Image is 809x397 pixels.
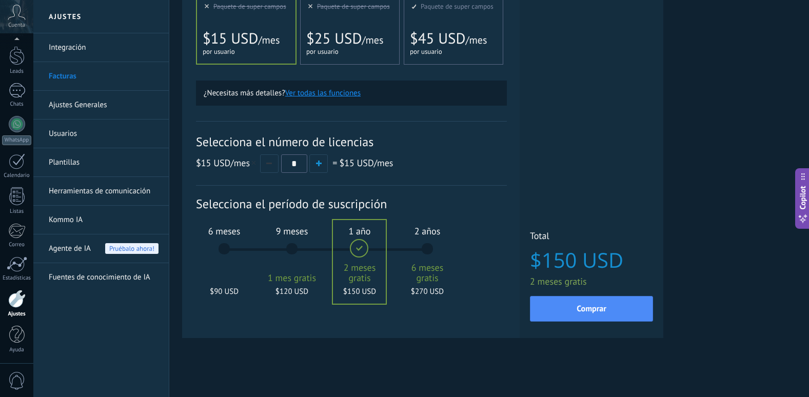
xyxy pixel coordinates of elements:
[530,296,653,322] button: Comprar
[421,2,494,11] span: Paquete de super campos
[33,234,169,263] li: Agente de IA
[49,206,159,234] a: Kommo IA
[332,287,387,296] span: $150 USD
[332,225,387,237] span: 1 año
[8,22,25,29] span: Cuenta
[33,177,169,206] li: Herramientas de comunicación
[33,120,169,148] li: Usuarios
[49,91,159,120] a: Ajustes Generales
[33,91,169,120] li: Ajustes Generales
[285,88,361,98] button: Ver todas las funciones
[2,242,32,248] div: Correo
[339,157,393,169] span: /mes
[49,33,159,62] a: Integración
[196,225,252,237] span: 6 meses
[410,47,442,56] span: por usuario
[577,305,606,312] span: Comprar
[49,177,159,206] a: Herramientas de comunicación
[400,263,455,283] span: 6 meses gratis
[332,263,387,283] span: 2 meses gratis
[400,287,455,296] span: $270 USD
[530,275,653,287] span: 2 meses gratis
[204,88,499,98] p: ¿Necesitas más detalles?
[49,234,159,263] a: Agente de IA Pruébalo ahora!
[2,172,32,179] div: Calendario
[2,208,32,215] div: Listas
[264,225,320,237] span: 9 meses
[2,68,32,75] div: Leads
[264,273,320,283] span: 1 mes gratis
[196,287,252,296] span: $90 USD
[2,101,32,108] div: Chats
[317,2,390,11] span: Paquete de super campos
[196,157,258,169] span: /mes
[306,29,362,48] span: $25 USD
[49,234,91,263] span: Agente de IA
[798,186,808,210] span: Copilot
[339,157,373,169] span: $15 USD
[196,134,507,150] span: Selecciona el número de licencias
[33,33,169,62] li: Integración
[196,157,230,169] span: $15 USD
[33,206,169,234] li: Kommo IA
[203,47,235,56] span: por usuario
[105,243,159,254] span: Pruébalo ahora!
[2,347,32,353] div: Ayuda
[49,62,159,91] a: Facturas
[196,196,507,212] span: Selecciona el período de suscripción
[258,33,280,47] span: /mes
[33,62,169,91] li: Facturas
[530,249,653,271] span: $150 USD
[213,2,286,11] span: Paquete de super campos
[410,29,465,48] span: $45 USD
[49,263,159,292] a: Fuentes de conocimiento de IA
[332,157,337,169] span: =
[2,135,31,145] div: WhatsApp
[362,33,383,47] span: /mes
[33,263,169,291] li: Fuentes de conocimiento de IA
[465,33,487,47] span: /mes
[49,148,159,177] a: Plantillas
[2,275,32,282] div: Estadísticas
[264,287,320,296] span: $120 USD
[2,311,32,317] div: Ajustes
[203,29,258,48] span: $15 USD
[33,148,169,177] li: Plantillas
[49,120,159,148] a: Usuarios
[306,47,339,56] span: por usuario
[530,230,653,245] span: Total
[400,225,455,237] span: 2 años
